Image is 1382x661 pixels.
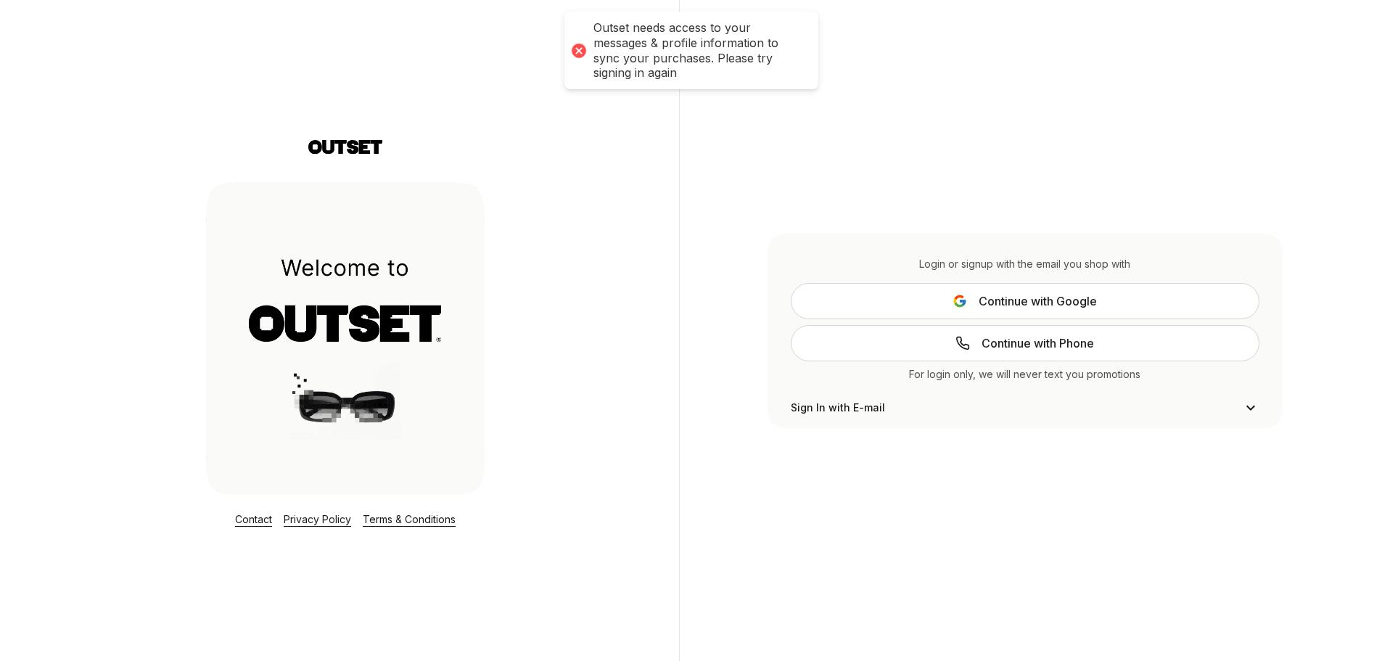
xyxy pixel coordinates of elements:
[593,20,804,81] div: Outset needs access to your messages & profile information to sync your purchases. Please try sig...
[791,257,1259,271] div: Login or signup with the email you shop with
[791,401,885,415] span: Sign In with E-mail
[791,399,1259,416] button: Sign In with E-mail
[791,283,1259,319] button: Continue with Google
[791,325,1259,361] a: Continue with Phone
[979,292,1097,310] span: Continue with Google
[284,513,351,525] a: Privacy Policy
[235,513,272,525] a: Contact
[206,181,485,495] img: Login Layout Image
[791,367,1259,382] div: For login only, we will never text you promotions
[982,334,1094,352] span: Continue with Phone
[363,513,456,525] a: Terms & Conditions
